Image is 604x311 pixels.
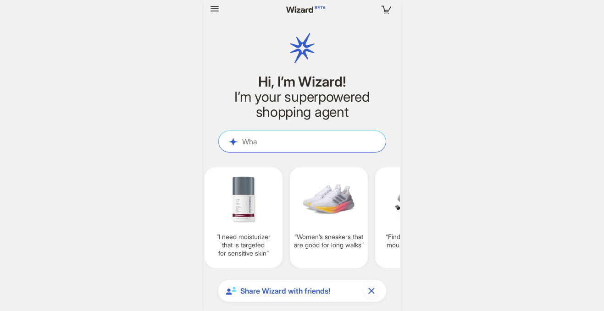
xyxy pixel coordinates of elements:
img: Women's%20sneakers%20that%20are%20good%20for%20long%20walks-b9091598.png [294,173,364,225]
q: I need moisturizer that is targeted for sensitive skin [208,233,279,258]
q: Women’s sneakers that are good for long walks [294,233,364,249]
div: Share Wizard with friends! [218,280,386,302]
div: Find me a wireless mouse for gaming [375,167,453,268]
img: I%20need%20moisturizer%20that%20is%20targeted%20for%20sensitive%20skin-81681324.png [208,173,279,225]
div: I need moisturizer that is targeted for sensitive skin [205,167,283,268]
h1: Hi, I’m Wizard! [218,74,386,89]
q: Find me a wireless mouse for gaming [379,233,449,249]
div: Women’s sneakers that are good for long walks [290,167,368,268]
h2: I’m your superpowered shopping agent [218,89,386,120]
img: Find%20me%20a%20wireless%20mouse%20for%20gaming-715c5ba0.png [379,173,449,225]
span: Share Wizard with friends! [240,286,360,296]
